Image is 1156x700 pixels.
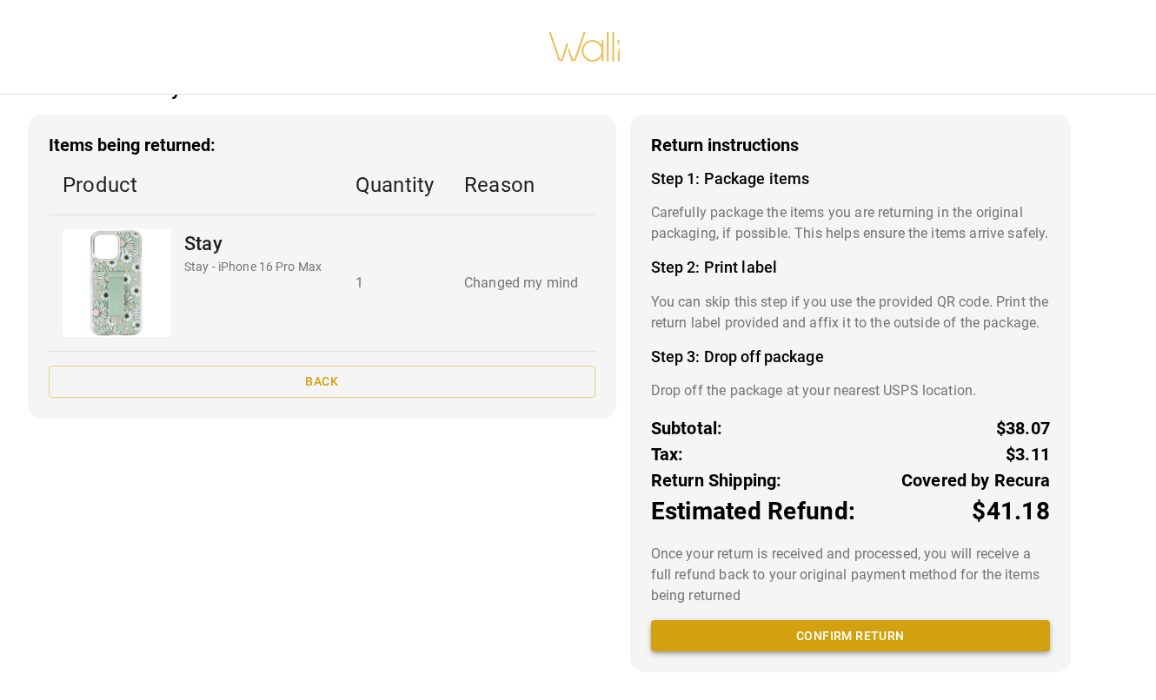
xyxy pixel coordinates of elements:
[464,169,581,201] p: Reason
[184,258,322,276] p: Stay - iPhone 16 Pro Max
[355,169,436,201] p: Quantity
[651,544,1050,606] p: Once your return is received and processed, you will receive a full refund back to your original ...
[464,273,581,294] p: Changed my mind
[651,292,1050,333] p: You can skip this step if you use the provided QR code. Print the return label provided and affix...
[651,258,1050,277] h4: Step 2: Print label
[901,467,1050,493] p: Covered by Recura
[651,493,855,530] p: Estimated Refund:
[996,415,1050,441] p: $38.07
[49,135,595,155] h3: Items being returned:
[651,202,1050,244] p: Carefully package the items you are returning in the original packaging, if possible. This helps ...
[651,441,684,467] p: Tax:
[651,135,1050,155] h3: Return instructions
[651,467,782,493] p: Return Shipping:
[972,493,1050,530] p: $41.18
[1006,441,1050,467] p: $3.11
[651,169,1050,188] h4: Step 1: Package items
[651,380,1050,401] p: Drop off the package at your nearest USPS location.
[49,366,595,398] button: Back
[651,347,1050,367] h4: Step 3: Drop off package
[355,273,436,294] p: 1
[63,169,328,201] p: Product
[184,229,322,258] p: Stay
[548,10,622,84] img: walli-inc.myshopify.com
[651,620,1050,652] button: Confirm return
[651,415,723,441] p: Subtotal:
